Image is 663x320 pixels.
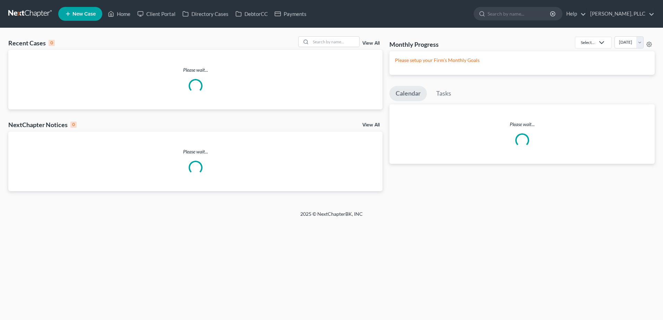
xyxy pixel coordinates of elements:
div: 0 [70,122,77,128]
p: Please wait... [8,66,382,73]
p: Please wait... [8,148,382,155]
a: Home [104,8,134,20]
input: Search by name... [311,37,359,47]
div: Recent Cases [8,39,55,47]
div: 0 [49,40,55,46]
a: View All [362,123,380,127]
input: Search by name... [488,7,551,20]
a: DebtorCC [232,8,271,20]
a: Client Portal [134,8,179,20]
div: Select... [581,39,595,45]
a: View All [362,41,380,46]
a: Tasks [430,86,457,101]
div: NextChapter Notices [8,121,77,129]
h3: Monthly Progress [389,40,439,48]
a: Help [563,8,586,20]
span: New Case [72,11,96,17]
a: Calendar [389,86,427,101]
div: 2025 © NextChapterBK, INC [134,211,529,223]
p: Please wait... [389,121,655,128]
a: Directory Cases [179,8,232,20]
a: [PERSON_NAME], PLLC [587,8,654,20]
a: Payments [271,8,310,20]
p: Please setup your Firm's Monthly Goals [395,57,649,64]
